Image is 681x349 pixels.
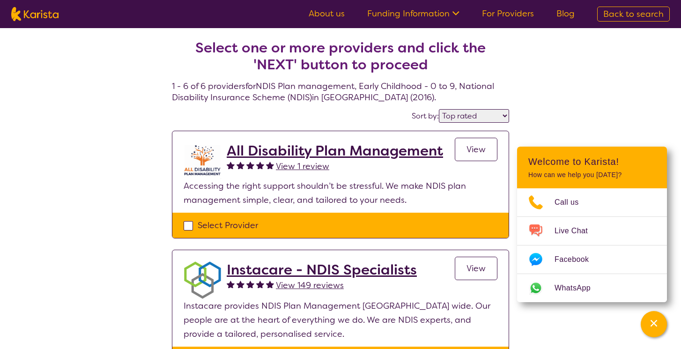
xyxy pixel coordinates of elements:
[227,161,235,169] img: fullstar
[455,257,497,280] a: View
[412,111,439,121] label: Sort by:
[172,17,509,103] h4: 1 - 6 of 6 providers for NDIS Plan management , Early Childhood - 0 to 9 , National Disability In...
[11,7,59,21] img: Karista logo
[466,263,486,274] span: View
[256,280,264,288] img: fullstar
[466,144,486,155] span: View
[528,156,656,167] h2: Welcome to Karista!
[517,147,667,302] div: Channel Menu
[455,138,497,161] a: View
[555,281,602,295] span: WhatsApp
[246,161,254,169] img: fullstar
[266,161,274,169] img: fullstar
[227,261,417,278] a: Instacare - NDIS Specialists
[184,261,221,299] img: obkhna0zu27zdd4ubuus.png
[603,8,664,20] span: Back to search
[276,280,344,291] span: View 149 reviews
[184,179,497,207] p: Accessing the right support shouldn’t be stressful. We make NDIS plan management simple, clear, a...
[517,188,667,302] ul: Choose channel
[237,280,244,288] img: fullstar
[556,8,575,19] a: Blog
[517,274,667,302] a: Web link opens in a new tab.
[641,311,667,337] button: Channel Menu
[528,171,656,179] p: How can we help you [DATE]?
[276,159,329,173] a: View 1 review
[237,161,244,169] img: fullstar
[183,39,498,73] h2: Select one or more providers and click the 'NEXT' button to proceed
[227,142,443,159] a: All Disability Plan Management
[555,195,590,209] span: Call us
[256,161,264,169] img: fullstar
[246,280,254,288] img: fullstar
[184,142,221,179] img: at5vqv0lot2lggohlylh.jpg
[227,280,235,288] img: fullstar
[276,161,329,172] span: View 1 review
[266,280,274,288] img: fullstar
[555,252,600,267] span: Facebook
[597,7,670,22] a: Back to search
[555,224,599,238] span: Live Chat
[367,8,459,19] a: Funding Information
[276,278,344,292] a: View 149 reviews
[184,299,497,341] p: Instacare provides NDIS Plan Management [GEOGRAPHIC_DATA] wide. Our people are at the heart of ev...
[482,8,534,19] a: For Providers
[309,8,345,19] a: About us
